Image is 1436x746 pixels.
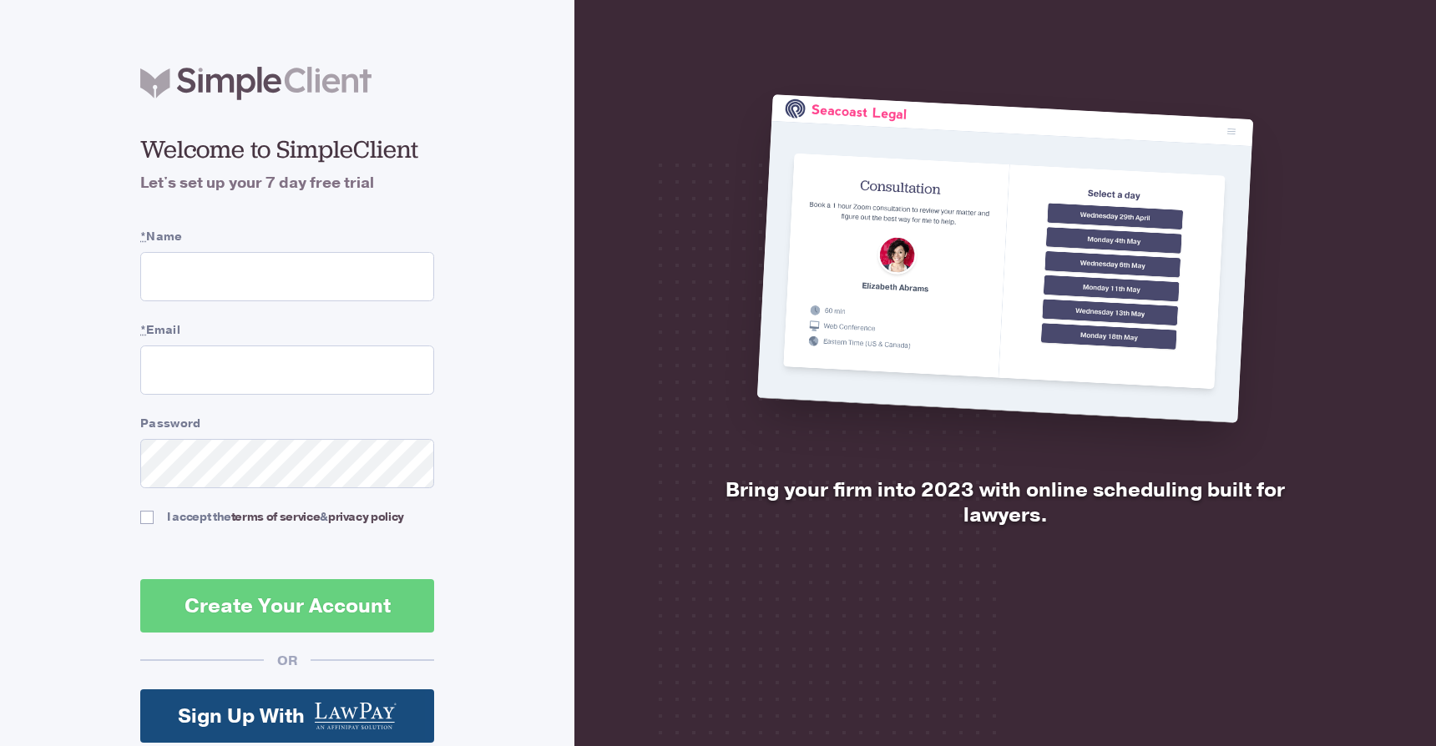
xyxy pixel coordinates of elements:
abbr: required [140,322,146,338]
abbr: required [140,229,146,244]
h4: Let's set up your 7 day free trial [140,172,434,194]
label: Password [140,415,434,432]
a: privacy policy [328,509,404,525]
h2: Welcome to SimpleClient [140,134,434,165]
a: terms of service [231,509,320,525]
label: Name [140,228,434,245]
a: Sign Up With [140,689,434,743]
button: Create Your Account [140,579,434,633]
label: Email [140,321,434,339]
input: I accept theterms of service&privacy policy [140,511,154,524]
div: OR [264,652,311,670]
img: SimpleClient is the easiest online scheduler for lawyers [757,94,1253,423]
h2: Bring your firm into 2023 with online scheduling built for lawyers. [681,477,1329,527]
div: I accept the & [167,508,404,526]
